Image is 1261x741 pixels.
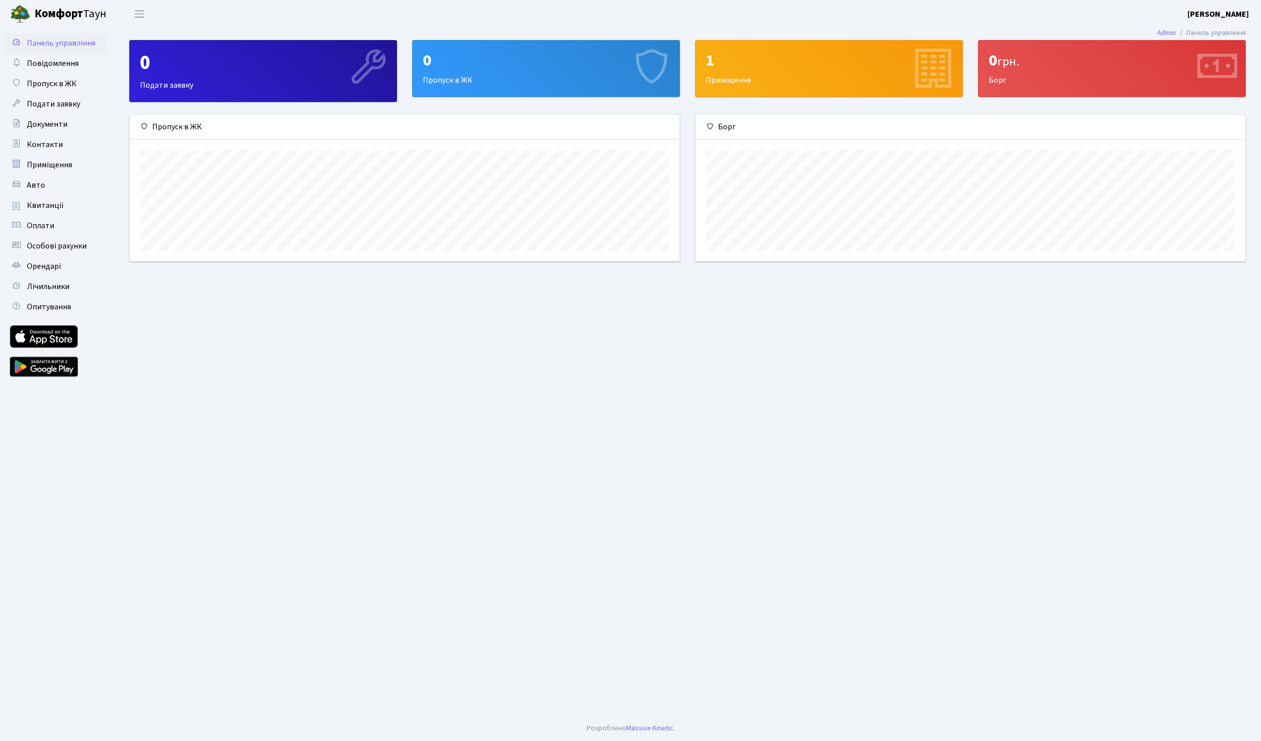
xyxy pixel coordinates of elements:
b: Комфорт [34,6,83,22]
a: Авто [5,175,106,195]
nav: breadcrumb [1142,22,1261,44]
a: 0Пропуск в ЖК [412,40,680,97]
div: 0 [989,51,1235,70]
span: Опитування [27,301,71,312]
span: Документи [27,119,67,130]
span: Особові рахунки [27,240,87,252]
div: Подати заявку [130,41,397,101]
span: Квитанції [27,200,64,211]
b: [PERSON_NAME] [1187,9,1249,20]
span: Подати заявку [27,98,80,110]
a: 0Подати заявку [129,40,397,102]
div: Приміщення [696,41,962,96]
a: Орендарі [5,256,106,276]
span: Приміщення [27,159,72,170]
a: Опитування [5,297,106,317]
a: Особові рахунки [5,236,106,256]
a: Приміщення [5,155,106,175]
span: Панель управління [27,38,95,49]
div: 0 [140,51,386,75]
div: Борг [979,41,1245,96]
a: 1Приміщення [695,40,963,97]
div: Пропуск в ЖК [130,115,679,139]
span: Лічильники [27,281,69,292]
span: Пропуск в ЖК [27,78,77,89]
button: Переключити навігацію [127,6,152,22]
span: Контакти [27,139,63,150]
div: 0 [423,51,669,70]
a: Квитанції [5,195,106,216]
div: Розроблено . [587,723,675,734]
a: Повідомлення [5,53,106,74]
span: Оплати [27,220,54,231]
div: Борг [696,115,1245,139]
span: грн. [997,53,1019,70]
a: Документи [5,114,106,134]
span: Авто [27,180,45,191]
a: Оплати [5,216,106,236]
div: 1 [706,51,952,70]
a: Контакти [5,134,106,155]
a: Панель управління [5,33,106,53]
a: [PERSON_NAME] [1187,8,1249,20]
span: Таун [34,6,106,23]
a: Massive Kinetic [626,723,673,733]
div: Пропуск в ЖК [413,41,679,96]
a: Пропуск в ЖК [5,74,106,94]
span: Повідомлення [27,58,79,69]
img: logo.png [10,4,30,24]
span: Орендарі [27,261,61,272]
li: Панель управління [1176,27,1246,39]
a: Лічильники [5,276,106,297]
a: Admin [1157,27,1176,38]
a: Подати заявку [5,94,106,114]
